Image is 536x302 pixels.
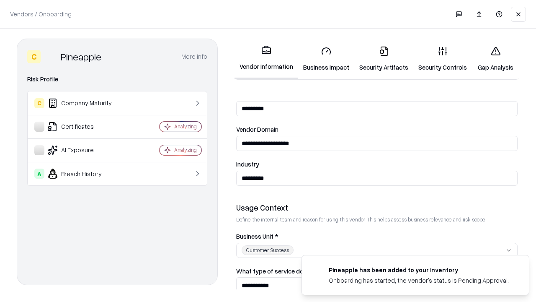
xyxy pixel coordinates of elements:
div: A [34,169,44,179]
label: What type of service does the vendor provide? * [236,268,518,274]
p: Define the internal team and reason for using this vendor. This helps assess business relevance a... [236,216,518,223]
div: Usage Context [236,203,518,213]
button: More info [181,49,207,64]
div: AI Exposure [34,145,134,155]
div: Onboarding has started, the vendor's status is Pending Approval. [329,276,509,285]
div: Company Maturity [34,98,134,108]
div: Analyzing [174,123,197,130]
div: Breach History [34,169,134,179]
img: pineappleenergy.com [312,266,322,276]
div: Pineapple has been added to your inventory [329,266,509,274]
a: Business Impact [298,39,354,78]
div: Risk Profile [27,74,207,84]
a: Vendor Information [234,39,298,79]
div: Pineapple [61,50,101,63]
button: Customer Success [236,243,518,258]
label: Vendor Domain [236,126,518,133]
div: C [34,98,44,108]
label: Business Unit * [236,233,518,240]
div: Analyzing [174,146,197,154]
img: Pineapple [44,50,57,63]
div: C [27,50,41,63]
div: Customer Success [242,245,294,255]
a: Security Artifacts [354,39,413,78]
a: Gap Analysis [472,39,519,78]
a: Security Controls [413,39,472,78]
p: Vendors / Onboarding [10,10,72,18]
label: Industry [236,161,518,167]
div: Certificates [34,122,134,132]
